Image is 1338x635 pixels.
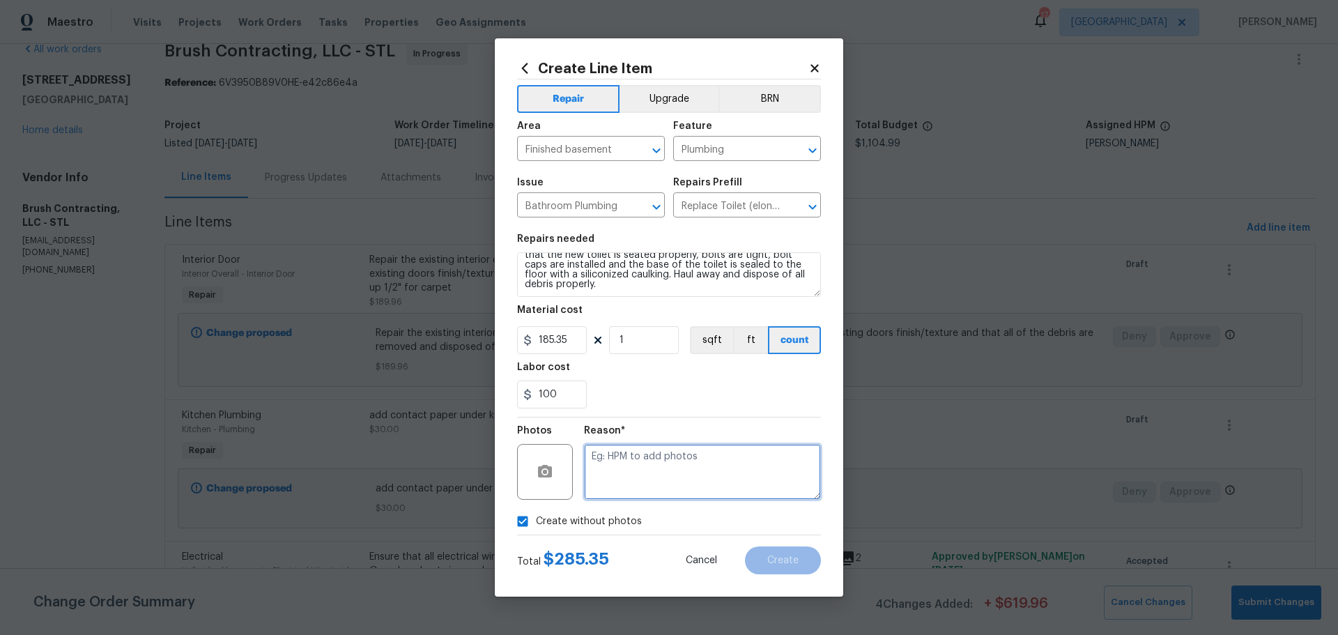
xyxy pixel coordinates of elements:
[663,546,739,574] button: Cancel
[584,426,625,436] h5: Reason*
[517,552,609,569] div: Total
[768,326,821,354] button: count
[673,121,712,131] h5: Feature
[803,197,822,217] button: Open
[544,551,609,567] span: $ 285.35
[517,252,821,297] textarea: Remove the existing toilet, prep the flange, install a new elongated toilet with a new wax ring a...
[517,426,552,436] h5: Photos
[620,85,719,113] button: Upgrade
[647,141,666,160] button: Open
[517,362,570,372] h5: Labor cost
[686,556,717,566] span: Cancel
[690,326,733,354] button: sqft
[803,141,822,160] button: Open
[517,305,583,315] h5: Material cost
[517,178,544,188] h5: Issue
[718,85,821,113] button: BRN
[745,546,821,574] button: Create
[673,178,742,188] h5: Repairs Prefill
[536,514,642,529] span: Create without photos
[517,121,541,131] h5: Area
[647,197,666,217] button: Open
[767,556,799,566] span: Create
[517,61,808,76] h2: Create Line Item
[517,85,620,113] button: Repair
[733,326,768,354] button: ft
[517,234,594,244] h5: Repairs needed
